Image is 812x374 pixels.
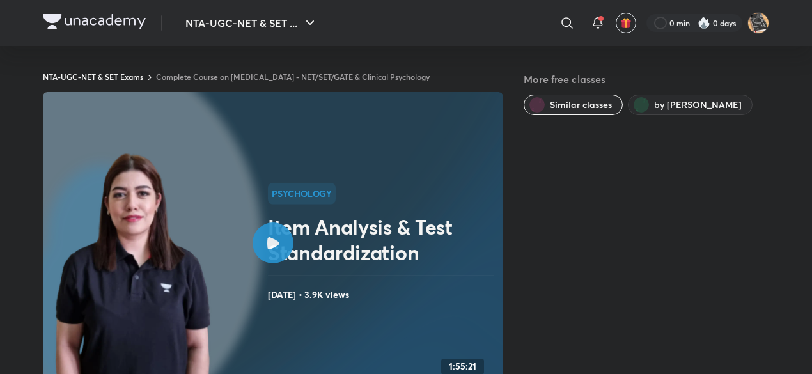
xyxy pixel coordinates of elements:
img: streak [698,17,710,29]
h4: [DATE] • 3.9K views [268,286,498,303]
span: Similar classes [550,98,612,111]
h2: Item Analysis & Test Standardization [268,214,498,265]
h4: 1:55:21 [449,361,476,372]
button: Similar classes [524,95,623,115]
span: by Hafsa Malik [654,98,742,111]
img: avatar [620,17,632,29]
img: Company Logo [43,14,146,29]
a: NTA-UGC-NET & SET Exams [43,72,143,82]
img: Pankaj Dagar [747,12,769,34]
button: by Hafsa Malik [628,95,753,115]
a: Complete Course on [MEDICAL_DATA] - NET/SET/GATE & Clinical Psychology [156,72,430,82]
button: NTA-UGC-NET & SET ... [178,10,325,36]
h5: More free classes [524,72,769,87]
a: Company Logo [43,14,146,33]
button: avatar [616,13,636,33]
